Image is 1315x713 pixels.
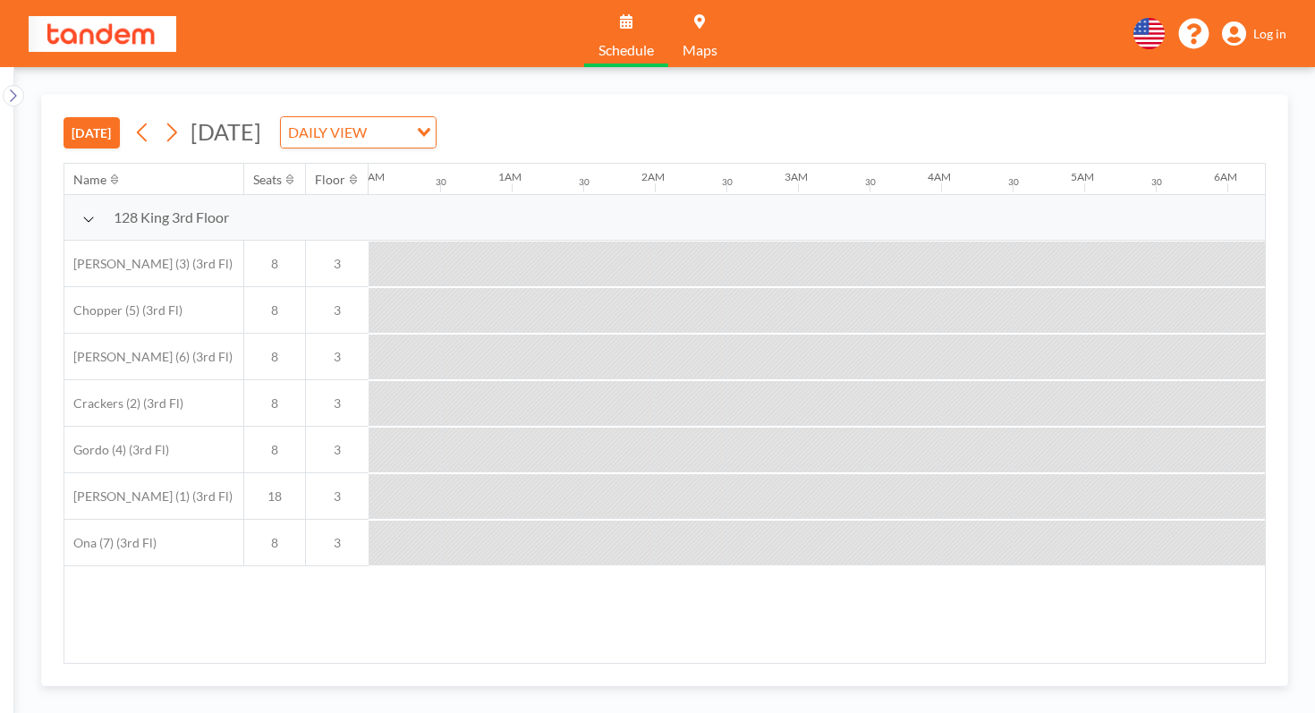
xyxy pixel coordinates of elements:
span: 18 [244,488,305,505]
span: 8 [244,302,305,318]
a: Log in [1222,21,1286,47]
span: 3 [306,535,369,551]
span: Ona (7) (3rd Fl) [64,535,157,551]
span: 3 [306,488,369,505]
input: Search for option [372,121,406,144]
span: 3 [306,395,369,412]
span: Log in [1253,26,1286,42]
span: 3 [306,302,369,318]
span: Crackers (2) (3rd Fl) [64,395,183,412]
span: Gordo (4) (3rd Fl) [64,442,169,458]
button: [DATE] [64,117,120,149]
div: 6AM [1214,170,1237,183]
span: [DATE] [191,118,261,145]
div: Name [73,172,106,188]
span: 8 [244,256,305,272]
div: 30 [579,176,590,188]
span: [PERSON_NAME] (3) (3rd Fl) [64,256,233,272]
div: 4AM [928,170,951,183]
span: [PERSON_NAME] (6) (3rd Fl) [64,349,233,365]
span: 8 [244,349,305,365]
div: 30 [722,176,733,188]
div: 5AM [1071,170,1094,183]
span: [PERSON_NAME] (1) (3rd Fl) [64,488,233,505]
span: 3 [306,442,369,458]
span: 3 [306,349,369,365]
div: Seats [253,172,282,188]
span: Chopper (5) (3rd Fl) [64,302,182,318]
div: Search for option [281,117,436,148]
span: Maps [683,43,717,57]
span: 128 King 3rd Floor [114,208,229,226]
div: 3AM [785,170,808,183]
span: 8 [244,395,305,412]
div: 30 [865,176,876,188]
div: Floor [315,172,345,188]
span: 8 [244,442,305,458]
img: organization-logo [29,16,176,52]
div: 2AM [641,170,665,183]
div: 12AM [355,170,385,183]
span: 3 [306,256,369,272]
div: 1AM [498,170,522,183]
div: 30 [436,176,446,188]
span: 8 [244,535,305,551]
div: 30 [1151,176,1162,188]
span: DAILY VIEW [284,121,370,144]
span: Schedule [598,43,654,57]
div: 30 [1008,176,1019,188]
